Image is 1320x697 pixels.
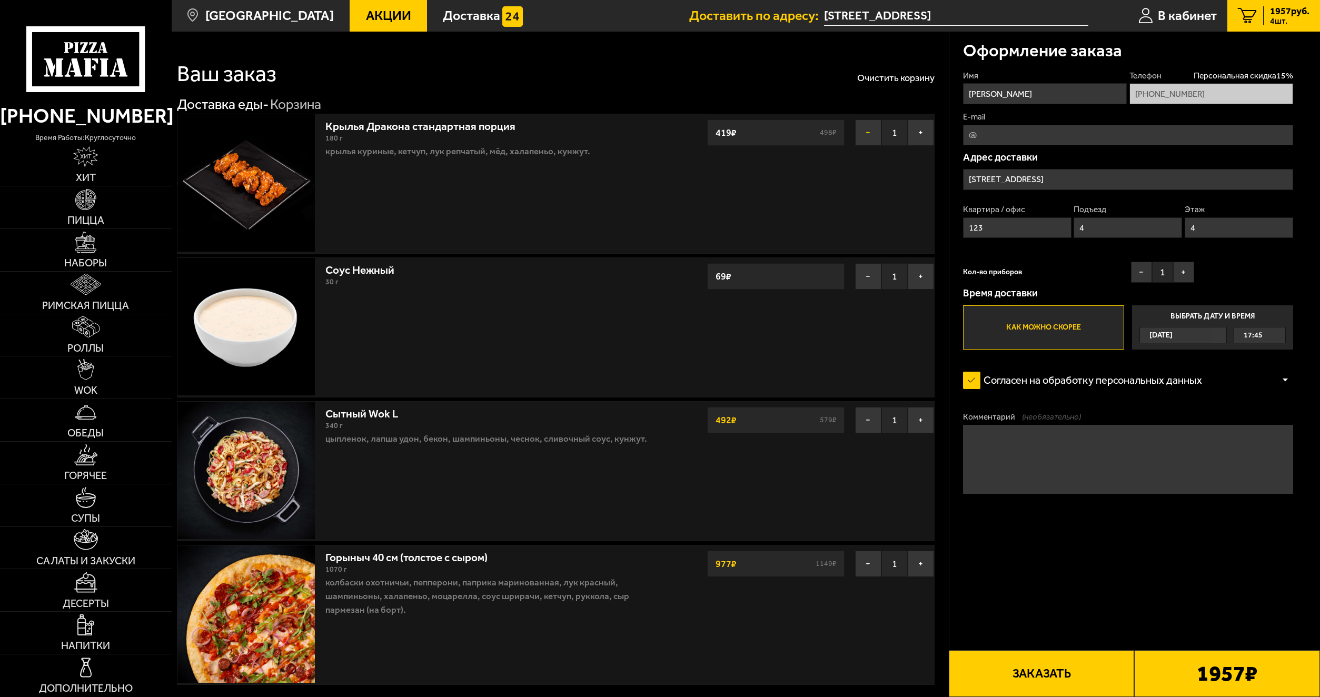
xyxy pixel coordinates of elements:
span: Хит [76,173,96,183]
p: крылья куриные, кетчуп, лук репчатый, мёд, халапеньо, кунжут. [325,144,654,158]
button: Очистить корзину [857,73,935,83]
button: − [1131,262,1152,283]
strong: 419 ₽ [713,123,739,143]
label: Как можно скорее [963,305,1124,350]
s: 498 ₽ [818,129,839,136]
span: [GEOGRAPHIC_DATA] [205,9,334,22]
strong: 492 ₽ [713,410,739,430]
span: Доставить по адресу: [689,9,824,22]
span: Роллы [67,343,104,354]
span: Кол-во приборов [963,268,1022,276]
b: 1957 ₽ [1197,663,1257,685]
h3: Оформление заказа [963,42,1122,59]
span: Персональная скидка 15 % [1194,70,1293,82]
span: Римская пицца [42,301,129,311]
label: E-mail [963,111,1293,123]
span: 1 [881,551,908,577]
a: Сытный Wok L [325,403,412,420]
button: + [908,263,934,290]
button: Заказать [949,650,1135,697]
span: 30 г [325,277,339,286]
button: − [855,120,881,146]
p: Время доставки [963,288,1293,298]
span: Пицца [67,215,104,226]
span: 340 г [325,421,343,430]
span: Горячее [64,471,107,481]
label: Подъезд [1074,204,1182,215]
p: колбаски Охотничьи, пепперони, паприка маринованная, лук красный, шампиньоны, халапеньо, моцарелл... [325,575,654,616]
strong: 69 ₽ [713,266,734,286]
button: − [855,551,881,577]
span: 1 [881,120,908,146]
label: Выбрать дату и время [1132,305,1293,350]
span: Акции [366,9,411,22]
h1: Ваш заказ [177,63,276,85]
span: 180 г [325,134,343,143]
span: Десерты [63,599,109,609]
div: Корзина [270,96,321,114]
p: Адрес доставки [963,152,1293,163]
span: (необязательно) [1022,411,1081,423]
a: Крылья Дракона стандартная порция [325,115,529,133]
span: 1 [881,263,908,290]
span: Наборы [64,258,107,268]
span: В кабинет [1158,9,1217,22]
button: − [855,407,881,433]
a: Горыныч 40 см (толстое с сыром) [325,546,501,564]
input: Ваш адрес доставки [824,6,1088,26]
label: Имя [963,70,1127,82]
button: + [908,407,934,433]
a: Соус Нежный [325,259,408,276]
input: Имя [963,83,1127,104]
s: 579 ₽ [818,416,839,424]
input: @ [963,125,1293,145]
span: 1 [881,407,908,433]
span: 1 [1152,262,1173,283]
s: 1149 ₽ [813,560,839,567]
label: Комментарий [963,411,1293,423]
p: цыпленок, лапша удон, бекон, шампиньоны, чеснок, сливочный соус, кунжут. [325,432,654,445]
span: Обеды [67,428,104,439]
button: + [1173,262,1194,283]
strong: 977 ₽ [713,554,739,574]
label: Телефон [1129,70,1293,82]
input: +7 ( [1129,83,1293,104]
span: 1070 г [325,565,347,574]
span: Супы [71,513,100,524]
span: [DATE] [1149,327,1173,343]
span: Салаты и закуски [36,556,135,566]
span: 17:45 [1244,327,1263,343]
span: 1957 руб. [1270,6,1309,16]
a: Доставка еды- [177,96,269,113]
button: + [908,120,934,146]
img: 15daf4d41897b9f0e9f617042186c801.svg [502,6,523,27]
span: Санкт-Петербург, Софийская улица, 30к1 [824,6,1088,26]
span: Дополнительно [39,683,133,694]
span: 4 шт. [1270,17,1309,25]
button: + [908,551,934,577]
label: Согласен на обработку персональных данных [963,366,1216,394]
label: Этаж [1185,204,1293,215]
span: WOK [74,385,97,396]
span: Напитки [61,641,110,651]
button: − [855,263,881,290]
span: Доставка [443,9,500,22]
label: Квартира / офис [963,204,1071,215]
